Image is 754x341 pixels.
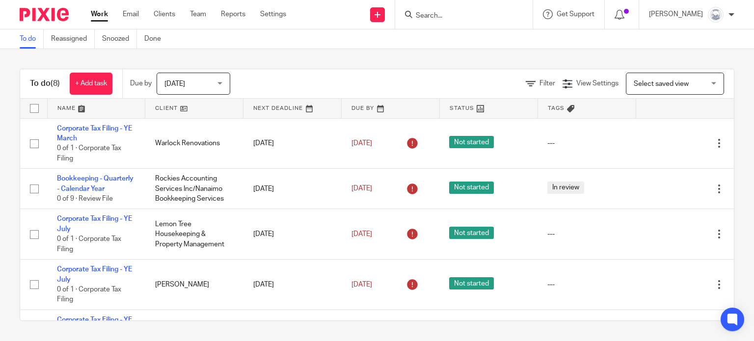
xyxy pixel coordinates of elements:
p: [PERSON_NAME] [649,9,703,19]
a: To do [20,29,44,49]
span: [DATE] [351,185,372,192]
span: View Settings [576,80,619,87]
td: [DATE] [243,260,342,310]
span: 0 of 1 · Corporate Tax Filing [57,145,121,162]
span: [DATE] [351,140,372,147]
a: Email [123,9,139,19]
a: + Add task [70,73,112,95]
span: Tags [548,105,565,111]
img: Pixie [20,8,69,21]
span: Not started [449,227,494,239]
a: Settings [260,9,286,19]
span: Get Support [557,11,594,18]
span: Select saved view [634,80,689,87]
a: Reports [221,9,245,19]
a: Reassigned [51,29,95,49]
a: Snoozed [102,29,137,49]
a: Corporate Tax Filing - YE July [57,266,132,283]
span: 0 of 1 · Corporate Tax Filing [57,236,121,253]
td: [PERSON_NAME] [145,260,243,310]
div: --- [547,229,626,239]
span: 0 of 9 · Review File [57,195,113,202]
span: [DATE] [351,231,372,237]
p: Due by [130,79,152,88]
a: Done [144,29,168,49]
div: --- [547,138,626,148]
input: Search [415,12,503,21]
a: Corporate Tax Filing - YE March [57,125,132,142]
div: --- [547,280,626,289]
a: Work [91,9,108,19]
a: Team [190,9,206,19]
a: Corporate Tax Filing - YE July [57,215,132,232]
span: [DATE] [164,80,185,87]
td: [DATE] [243,169,342,209]
span: Filter [539,80,555,87]
span: Not started [449,136,494,148]
span: 0 of 1 · Corporate Tax Filing [57,286,121,303]
td: Lemon Tree Housekeeping & Property Management [145,209,243,260]
span: In review [547,182,584,194]
td: [DATE] [243,209,342,260]
img: Copy%20of%20Rockies%20accounting%20v3%20(1).png [708,7,724,23]
a: Corporate Tax Filing - YE July [57,316,132,333]
h1: To do [30,79,60,89]
span: [DATE] [351,281,372,288]
span: Not started [449,277,494,289]
a: Clients [154,9,175,19]
td: Rockies Accounting Services Inc/Nanaimo Bookkeeping Services [145,169,243,209]
td: [DATE] [243,118,342,169]
span: Not started [449,182,494,194]
td: Warlock Renovations [145,118,243,169]
span: (8) [51,79,60,87]
a: Bookkeeping - Quarterly - Calendar Year [57,175,134,192]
